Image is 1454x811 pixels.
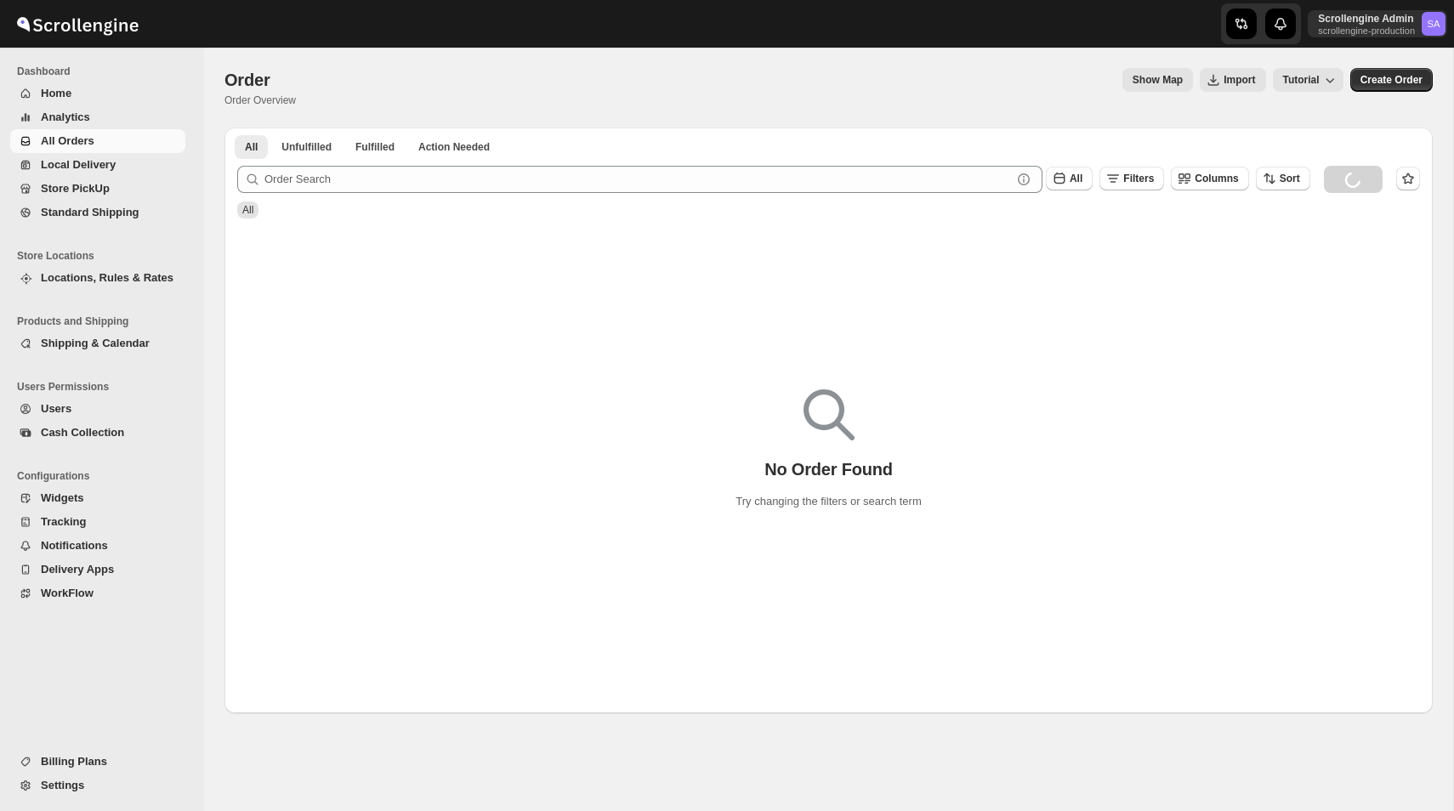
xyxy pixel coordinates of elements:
[1046,167,1093,190] button: All
[264,166,1012,193] input: Order Search
[271,135,342,159] button: Unfulfilled
[355,140,395,154] span: Fulfilled
[10,486,185,510] button: Widgets
[764,459,893,479] p: No Order Found
[41,587,94,599] span: WorkFlow
[41,426,124,439] span: Cash Collection
[17,469,192,483] span: Configurations
[10,332,185,355] button: Shipping & Calendar
[235,135,268,159] button: All
[804,389,855,440] img: Empty search results
[10,774,185,797] button: Settings
[1099,167,1164,190] button: Filters
[10,510,185,534] button: Tracking
[1318,26,1415,36] p: scrollengine-production
[10,105,185,129] button: Analytics
[14,3,141,45] img: ScrollEngine
[345,135,405,159] button: Fulfilled
[418,140,490,154] span: Action Needed
[41,206,139,218] span: Standard Shipping
[1308,10,1447,37] button: User menu
[1350,68,1433,92] button: Create custom order
[41,134,94,147] span: All Orders
[41,539,108,552] span: Notifications
[1283,74,1320,87] span: Tutorial
[1171,167,1248,190] button: Columns
[17,249,192,263] span: Store Locations
[10,129,185,153] button: All Orders
[41,402,71,415] span: Users
[736,493,921,510] p: Try changing the filters or search term
[17,65,192,78] span: Dashboard
[224,71,270,89] span: Order
[41,491,83,504] span: Widgets
[1280,173,1300,184] span: Sort
[1122,68,1193,92] button: Map action label
[10,421,185,445] button: Cash Collection
[1070,173,1082,184] span: All
[10,534,185,558] button: Notifications
[1200,68,1265,92] button: Import
[242,204,253,216] span: All
[1224,73,1255,87] span: Import
[1318,12,1415,26] p: Scrollengine Admin
[281,140,332,154] span: Unfulfilled
[1123,173,1154,184] span: Filters
[1256,167,1310,190] button: Sort
[245,140,258,154] span: All
[17,315,192,328] span: Products and Shipping
[408,135,500,159] button: ActionNeeded
[10,558,185,581] button: Delivery Apps
[10,581,185,605] button: WorkFlow
[1273,68,1343,92] button: Tutorial
[1195,173,1238,184] span: Columns
[17,380,192,394] span: Users Permissions
[224,94,296,107] p: Order Overview
[41,563,114,576] span: Delivery Apps
[41,337,150,349] span: Shipping & Calendar
[41,755,107,768] span: Billing Plans
[10,266,185,290] button: Locations, Rules & Rates
[10,82,185,105] button: Home
[41,87,71,99] span: Home
[1422,12,1445,36] span: Scrollengine Admin
[1428,19,1440,29] text: SA
[41,515,86,528] span: Tracking
[41,271,173,284] span: Locations, Rules & Rates
[1133,73,1183,87] span: Show Map
[10,397,185,421] button: Users
[10,750,185,774] button: Billing Plans
[41,182,110,195] span: Store PickUp
[41,111,90,123] span: Analytics
[41,779,84,791] span: Settings
[1360,73,1423,87] span: Create Order
[41,158,116,171] span: Local Delivery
